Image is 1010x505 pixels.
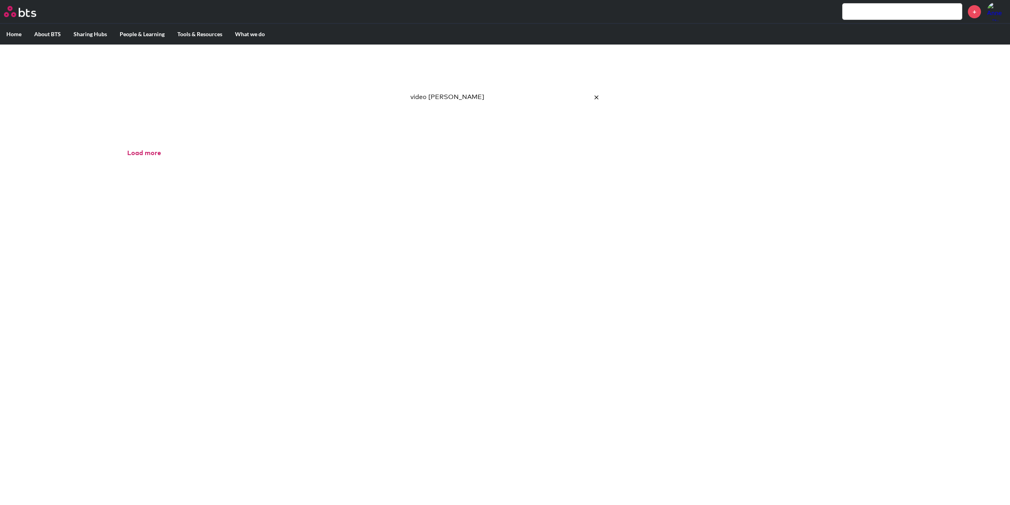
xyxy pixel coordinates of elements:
[28,24,67,45] label: About BTS
[987,2,1006,21] img: Anne Wilson
[4,6,51,17] a: Go home
[171,24,229,45] label: Tools & Resources
[968,5,981,18] a: +
[67,24,113,45] label: Sharing Hubs
[406,87,604,108] input: Search here…
[398,70,612,79] p: Best reusable photos in one place
[398,52,612,70] h1: Image Gallery
[589,87,604,108] button: Clear the search query.
[113,24,171,45] label: People & Learning
[4,6,36,17] img: BTS Logo
[987,2,1006,21] a: Profile
[229,24,271,45] label: What we do
[459,116,552,124] a: Ask a Question/Provide Feedback
[127,149,161,157] button: Load more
